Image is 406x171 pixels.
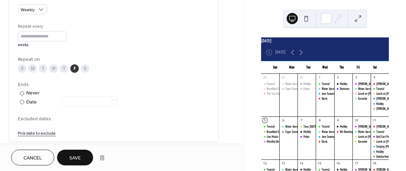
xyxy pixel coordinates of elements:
div: T [60,64,68,73]
div: Water Aerobics [316,129,334,134]
div: Water Aerobics [322,129,338,134]
div: 15 [317,161,322,165]
div: [PERSON_NAME]'s Breakfast [358,124,388,129]
div: Tennis! [267,124,275,129]
div: Octoberfest & Costume Contest [371,154,389,159]
div: Jam Session [322,134,335,139]
span: Excluded dates [18,115,210,123]
div: Water Aerobics [358,129,375,134]
div: Cathy's Breakfast [352,81,371,86]
div: 18 [372,161,377,165]
div: T [39,64,47,73]
span: Pick date to exclude [18,130,56,137]
div: 2 [336,76,340,80]
div: Water Aerobics [352,129,371,134]
div: Molkky [376,149,384,154]
div: Karaoke [358,139,367,144]
div: Molkky [334,124,352,129]
div: Molkky [371,149,389,154]
div: Molkky [340,124,347,129]
div: Dominos [334,86,352,91]
div: Fri [350,61,367,74]
div: Jam Session [322,91,335,96]
div: Monthly Birthday Dinner [267,139,293,144]
div: Tennis! [376,86,384,91]
div: Lunch at Cathy's Cafe' [371,139,389,144]
div: Cigar Social [279,129,297,134]
div: Repeat every [18,23,65,30]
div: Ends [18,81,208,88]
div: Repeat on [18,56,208,63]
div: Molkky [303,129,311,134]
div: Breakfast Social [267,129,284,134]
div: Tiki Yard Games & Social [261,91,279,96]
div: Molkky [371,101,389,106]
div: Water Aerobics [322,86,338,91]
div: Sat [366,61,383,74]
div: Dominos [340,86,349,91]
div: Ricky & Brenda Welcome Home Party [371,106,389,111]
div: Thu [333,61,350,74]
div: 1 [317,76,322,80]
div: Tennis! [261,81,279,86]
div: Golf Cart Poker Crawl [376,134,400,139]
div: Breakfast Social [267,86,284,91]
div: 8 [317,118,322,122]
div: Poker [297,134,316,139]
div: Cathy's Breakfast [371,81,389,86]
div: 5 [263,118,267,122]
div: Cigar Social [285,129,299,134]
div: 7 [299,118,303,122]
div: Jam Session [316,91,334,96]
div: Never [26,90,40,97]
div: 14 [299,161,303,165]
div: [PERSON_NAME] poolside [376,96,404,101]
div: Sun [267,61,283,74]
a: Cancel [11,150,54,165]
div: 4 [372,76,377,80]
div: Cigar Social [279,86,297,91]
div: 16 [336,161,340,165]
div: 9 [336,118,340,122]
div: Poker [303,134,310,139]
span: Cancel [23,155,42,162]
div: weeks [18,43,66,48]
div: Darts [322,96,327,101]
div: 11 [372,118,377,122]
div: Golf Cart Poker Crawl [371,134,389,139]
div: 3 [354,76,358,80]
div: Darts [322,139,327,144]
div: Lunch at [PERSON_NAME]'s Cafe' [358,134,394,139]
div: Wed [317,61,334,74]
div: Darts [316,139,334,144]
div: Water Aerobics [316,86,334,91]
div: Molkky [297,129,316,134]
div: S [81,64,89,73]
div: [DATE] [261,37,389,44]
span: Weekly [21,6,35,14]
div: Water Aerobics [279,81,297,86]
div: Tue [300,61,317,74]
div: Molkky [340,81,347,86]
div: Karaoke [358,96,367,101]
div: Live Music- [PERSON_NAME] [267,134,297,139]
div: Water Aerobics [352,86,371,91]
div: Cathy's Breakfast [352,124,371,129]
button: Save [57,150,93,165]
div: Water Aerobics [279,124,297,129]
div: Singing [PERSON_NAME] [376,144,403,149]
div: Lunch at Cathy's Cafe' [352,134,371,139]
div: Tennis! [371,129,389,134]
div: W [49,64,58,73]
div: Tennis! [376,129,384,134]
div: Tennis! [371,86,389,91]
div: Molkky [297,81,316,86]
div: Karaoke [352,96,371,101]
div: DJ HOWARD poolside [371,96,389,101]
div: Date [26,98,118,106]
div: Tennis! [322,124,330,129]
div: Tennis! [316,124,334,129]
div: 17 [354,161,358,165]
div: Jam Session [316,134,334,139]
div: [PERSON_NAME]'s Breakfast [358,81,388,86]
